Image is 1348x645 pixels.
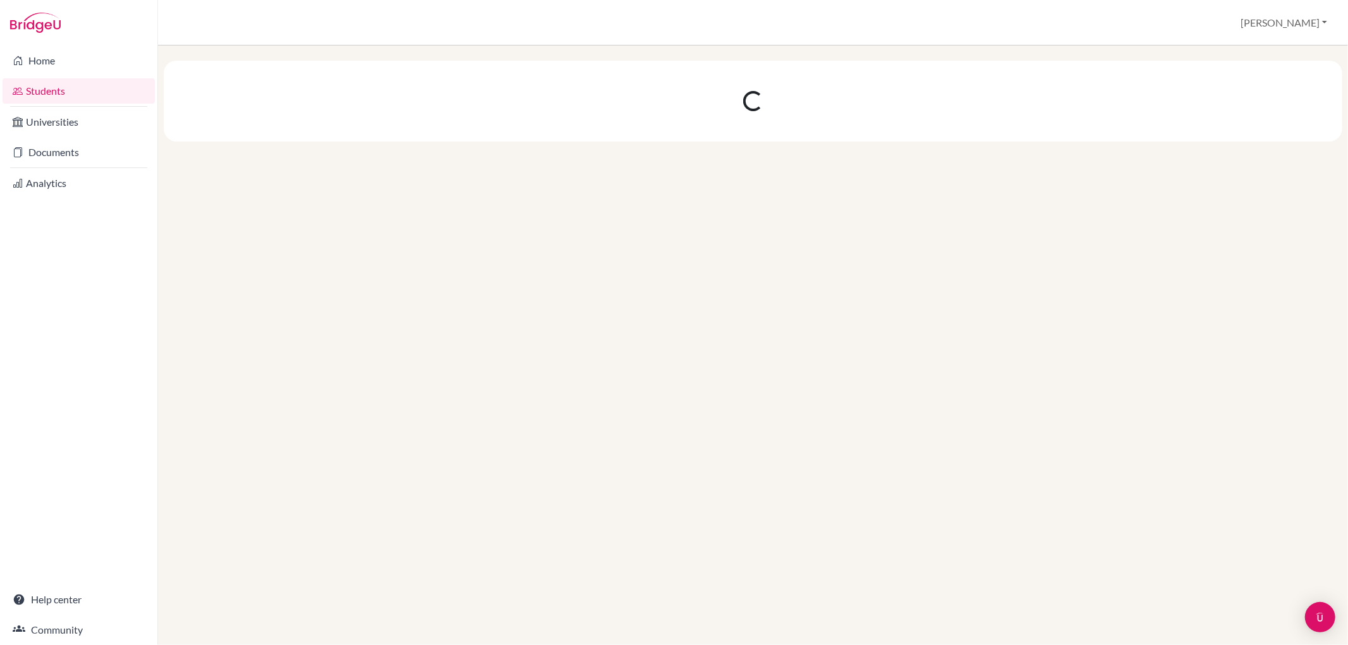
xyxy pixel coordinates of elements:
a: Universities [3,109,155,135]
a: Community [3,617,155,642]
a: Analytics [3,171,155,196]
div: Open Intercom Messenger [1305,602,1335,632]
a: Home [3,48,155,73]
a: Help center [3,587,155,612]
a: Documents [3,140,155,165]
a: Students [3,78,155,104]
img: Bridge-U [10,13,61,33]
button: [PERSON_NAME] [1235,11,1333,35]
